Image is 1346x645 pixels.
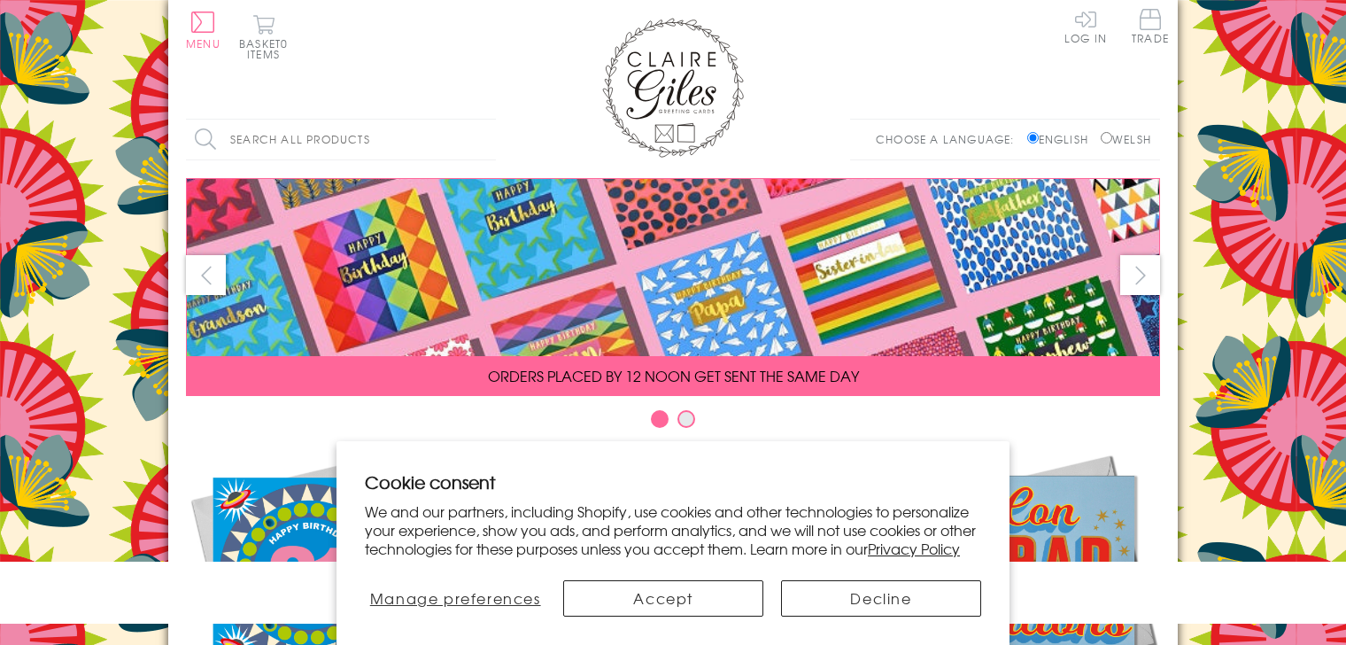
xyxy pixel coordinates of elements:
input: Welsh [1101,132,1112,144]
button: next [1120,255,1160,295]
button: prev [186,255,226,295]
input: Search all products [186,120,496,159]
a: Trade [1132,9,1169,47]
span: Manage preferences [370,587,541,609]
p: Choose a language: [876,131,1024,147]
span: Trade [1132,9,1169,43]
button: Decline [781,580,981,617]
img: Claire Giles Greetings Cards [602,18,744,158]
span: ORDERS PLACED BY 12 NOON GET SENT THE SAME DAY [488,365,859,386]
div: Carousel Pagination [186,409,1160,437]
span: Menu [186,35,220,51]
a: Privacy Policy [868,538,960,559]
button: Accept [563,580,763,617]
button: Carousel Page 2 [677,410,695,428]
button: Basket0 items [239,14,288,59]
h2: Cookie consent [365,470,981,494]
label: Welsh [1101,131,1151,147]
p: We and our partners, including Shopify, use cookies and other technologies to personalize your ex... [365,502,981,557]
label: English [1027,131,1097,147]
input: Search [478,120,496,159]
a: Log In [1064,9,1107,43]
button: Carousel Page 1 (Current Slide) [651,410,669,428]
button: Manage preferences [365,580,545,617]
input: English [1027,132,1039,144]
span: 0 items [247,35,288,62]
button: Menu [186,12,220,49]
